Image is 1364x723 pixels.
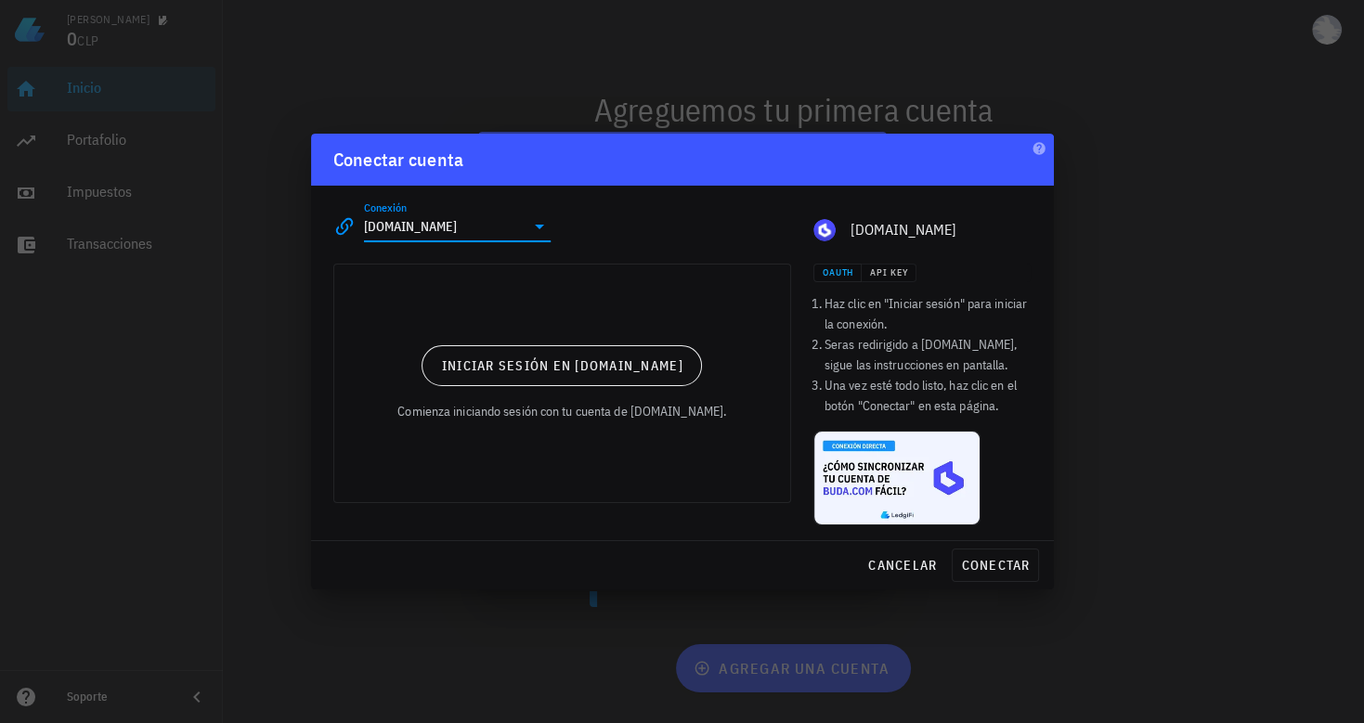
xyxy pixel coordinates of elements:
[851,221,1032,239] div: [DOMAIN_NAME]
[825,334,1032,375] li: Seras redirigido a [DOMAIN_NAME], sigue las instrucciones en pantalla.
[960,557,1030,574] span: conectar
[867,557,937,574] span: cancelar
[364,212,526,241] input: Seleccionar una conexión
[860,549,944,582] button: cancelar
[952,549,1038,582] button: conectar
[397,401,726,421] div: Comienza iniciando sesión con tu cuenta de [DOMAIN_NAME].
[869,266,908,278] span: API Key
[825,375,1032,416] li: Una vez esté todo listo, haz clic en el botón "Conectar" en esta página.
[813,264,862,282] button: OAuth
[333,145,464,174] div: Conectar cuenta
[825,293,1032,334] li: Haz clic en "Iniciar sesión" para iniciar la conexión.
[862,264,916,282] button: API Key
[822,266,853,278] span: OAuth
[364,200,407,214] label: Conexión
[422,345,702,386] button: Iniciar sesión en [DOMAIN_NAME]
[441,357,683,374] span: Iniciar sesión en [DOMAIN_NAME]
